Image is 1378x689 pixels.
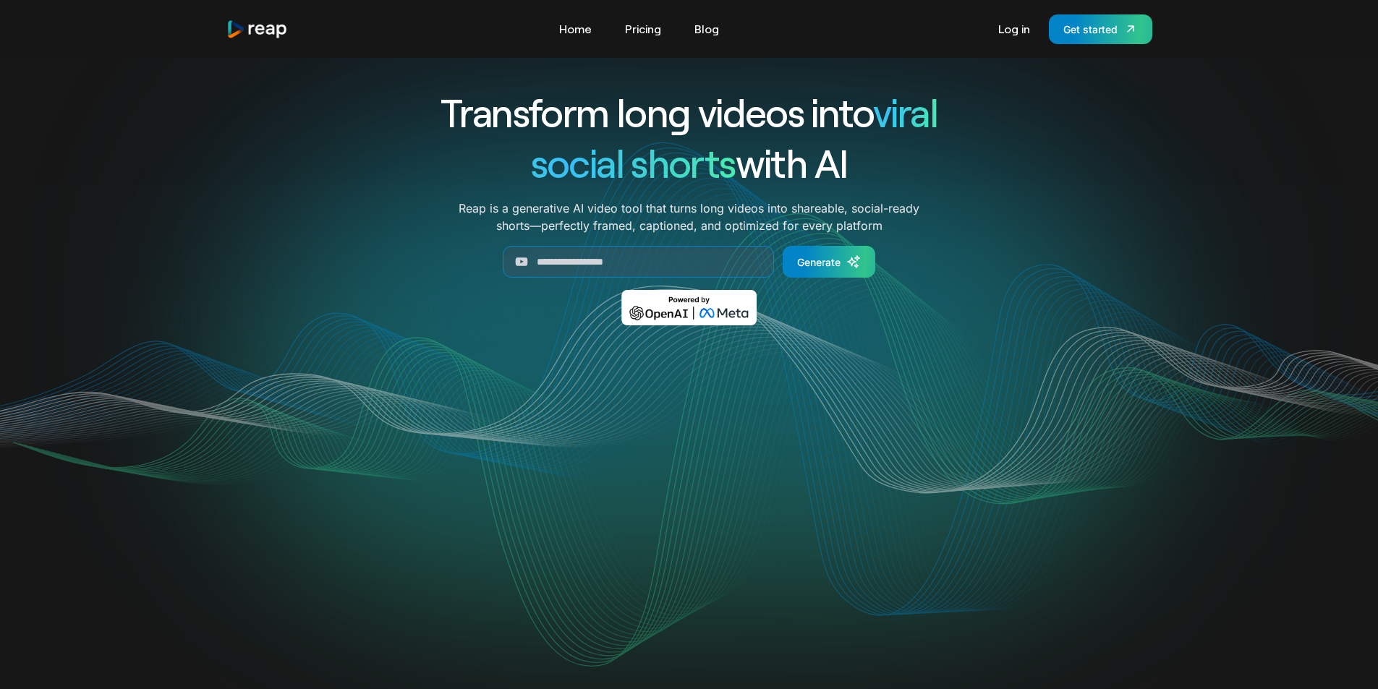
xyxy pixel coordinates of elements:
[388,137,990,188] h1: with AI
[687,17,726,40] a: Blog
[618,17,668,40] a: Pricing
[552,17,599,40] a: Home
[797,254,841,270] div: Generate
[991,17,1037,40] a: Log in
[873,88,937,135] span: viral
[459,200,919,234] p: Reap is a generative AI video tool that turns long videos into shareable, social-ready shorts—per...
[398,346,980,638] video: Your browser does not support the video tag.
[226,20,289,39] img: reap logo
[388,87,990,137] h1: Transform long videos into
[1063,22,1118,37] div: Get started
[226,20,289,39] a: home
[783,246,875,278] a: Generate
[621,290,757,325] img: Powered by OpenAI & Meta
[531,139,736,186] span: social shorts
[1049,14,1152,44] a: Get started
[388,246,990,278] form: Generate Form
